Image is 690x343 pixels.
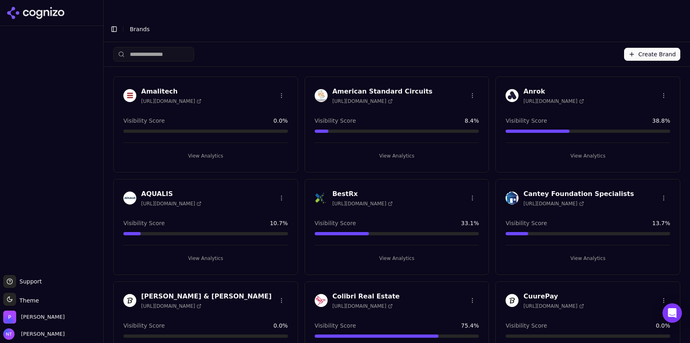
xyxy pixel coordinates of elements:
[18,330,65,338] span: [PERSON_NAME]
[3,328,15,340] img: Nate Tower
[506,322,547,330] span: Visibility Score
[315,252,479,265] button: View Analytics
[315,117,356,125] span: Visibility Score
[523,98,584,104] span: [URL][DOMAIN_NAME]
[506,219,547,227] span: Visibility Score
[123,117,165,125] span: Visibility Score
[315,219,356,227] span: Visibility Score
[315,192,328,205] img: BestRx
[141,303,201,309] span: [URL][DOMAIN_NAME]
[332,98,393,104] span: [URL][DOMAIN_NAME]
[3,311,65,324] button: Open organization switcher
[315,294,328,307] img: Colibri Real Estate
[130,26,150,32] span: Brands
[662,303,682,323] div: Open Intercom Messenger
[652,219,670,227] span: 13.7 %
[123,322,165,330] span: Visibility Score
[123,149,288,162] button: View Analytics
[523,292,584,301] h3: CuurePay
[506,89,519,102] img: Anrok
[624,48,680,61] button: Create Brand
[315,89,328,102] img: American Standard Circuits
[3,328,65,340] button: Open user button
[506,294,519,307] img: CuurePay
[506,149,670,162] button: View Analytics
[465,117,479,125] span: 8.4 %
[656,322,670,330] span: 0.0 %
[506,252,670,265] button: View Analytics
[21,313,65,321] span: Perrill
[461,219,479,227] span: 33.1 %
[506,117,547,125] span: Visibility Score
[3,311,16,324] img: Perrill
[332,189,393,199] h3: BestRx
[273,117,288,125] span: 0.0 %
[141,189,201,199] h3: AQUALIS
[123,219,165,227] span: Visibility Score
[315,322,356,330] span: Visibility Score
[523,303,584,309] span: [URL][DOMAIN_NAME]
[273,322,288,330] span: 0.0 %
[141,292,272,301] h3: [PERSON_NAME] & [PERSON_NAME]
[332,87,433,96] h3: American Standard Circuits
[506,192,519,205] img: Cantey Foundation Specialists
[123,252,288,265] button: View Analytics
[16,277,42,285] span: Support
[141,98,201,104] span: [URL][DOMAIN_NAME]
[652,117,670,125] span: 38.8 %
[332,292,400,301] h3: Colibri Real Estate
[123,294,136,307] img: Churchill & Harriman
[16,297,39,304] span: Theme
[123,192,136,205] img: AQUALIS
[523,87,584,96] h3: Anrok
[332,200,393,207] span: [URL][DOMAIN_NAME]
[315,149,479,162] button: View Analytics
[523,189,634,199] h3: Cantey Foundation Specialists
[461,322,479,330] span: 75.4 %
[130,25,667,33] nav: breadcrumb
[523,200,584,207] span: [URL][DOMAIN_NAME]
[270,219,288,227] span: 10.7 %
[141,200,201,207] span: [URL][DOMAIN_NAME]
[123,89,136,102] img: Amalitech
[141,87,201,96] h3: Amalitech
[332,303,393,309] span: [URL][DOMAIN_NAME]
